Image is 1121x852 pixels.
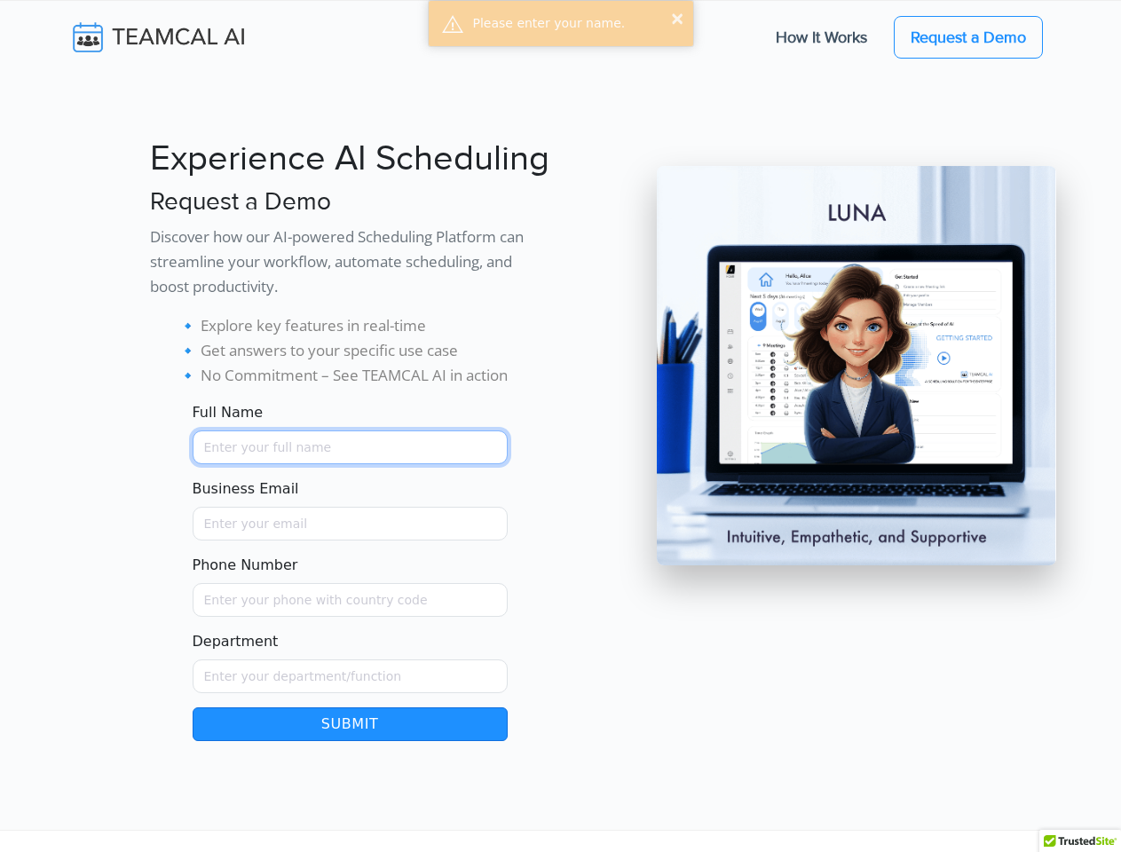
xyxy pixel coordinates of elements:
li: 🔹 No Commitment – See TEAMCAL AI in action [178,363,550,388]
p: Discover how our AI-powered Scheduling Platform can streamline your workflow, automate scheduling... [150,225,550,299]
input: Enter your department/function [193,659,508,693]
label: Phone Number [193,555,298,576]
label: Business Email [193,478,299,500]
input: Enter your phone with country code [193,583,508,617]
button: × [670,9,685,27]
label: Full Name [193,402,264,423]
input: Name must only contain letters and spaces [193,430,508,464]
a: Request a Demo [894,16,1043,59]
h1: Experience AI Scheduling [150,138,550,180]
label: Department [193,631,279,652]
input: Enter your email [193,507,508,540]
img: pic [657,166,1056,565]
a: How It Works [758,19,885,56]
h3: Request a Demo [150,187,550,217]
li: 🔹 Get answers to your specific use case [178,338,550,363]
div: Please enter your name. [473,14,680,33]
li: 🔹 Explore key features in real-time [178,313,550,338]
button: Submit [193,707,508,741]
